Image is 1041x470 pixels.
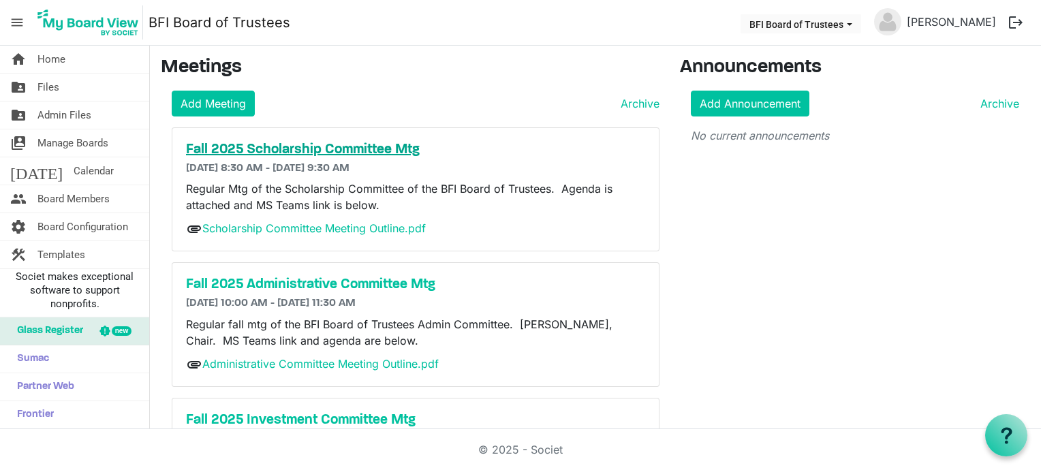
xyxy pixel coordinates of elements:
span: Frontier [10,401,54,428]
a: Fall 2025 Scholarship Committee Mtg [186,142,645,158]
a: Archive [975,95,1019,112]
h3: Meetings [161,57,659,80]
h3: Announcements [680,57,1030,80]
p: No current announcements [691,127,1019,144]
span: Templates [37,241,85,268]
img: no-profile-picture.svg [874,8,901,35]
button: logout [1001,8,1030,37]
a: My Board View Logo [33,5,149,40]
a: Add Announcement [691,91,809,116]
p: Regular fall mtg of the BFI Board of Trustees Admin Committee. [PERSON_NAME], Chair. MS Teams lin... [186,316,645,349]
span: home [10,46,27,73]
a: Archive [615,95,659,112]
span: menu [4,10,30,35]
h6: [DATE] 10:00 AM - [DATE] 11:30 AM [186,297,645,310]
a: Fall 2025 Administrative Committee Mtg [186,277,645,293]
span: Calendar [74,157,114,185]
span: Board Members [37,185,110,213]
span: Societ makes exceptional software to support nonprofits. [6,270,143,311]
span: Partner Web [10,373,74,401]
a: [PERSON_NAME] [901,8,1001,35]
span: Home [37,46,65,73]
div: new [112,326,131,336]
span: folder_shared [10,74,27,101]
span: settings [10,213,27,240]
img: My Board View Logo [33,5,143,40]
span: people [10,185,27,213]
a: Scholarship Committee Meeting Outline.pdf [202,221,426,235]
span: Files [37,74,59,101]
span: attachment [186,221,202,237]
span: Sumac [10,345,49,373]
a: © 2025 - Societ [478,443,563,456]
span: Board Configuration [37,213,128,240]
a: Fall 2025 Investment Committee Mtg [186,412,645,428]
p: Regular Mtg of the Scholarship Committee of the BFI Board of Trustees. Agenda is attached and MS ... [186,181,645,213]
button: BFI Board of Trustees dropdownbutton [741,14,861,33]
h6: [DATE] 8:30 AM - [DATE] 9:30 AM [186,162,645,175]
span: Glass Register [10,317,83,345]
span: construction [10,241,27,268]
span: folder_shared [10,101,27,129]
span: Manage Boards [37,129,108,157]
span: [DATE] [10,157,63,185]
a: BFI Board of Trustees [149,9,290,36]
a: Administrative Committee Meeting Outline.pdf [202,357,439,371]
span: switch_account [10,129,27,157]
span: Admin Files [37,101,91,129]
span: attachment [186,356,202,373]
a: Add Meeting [172,91,255,116]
